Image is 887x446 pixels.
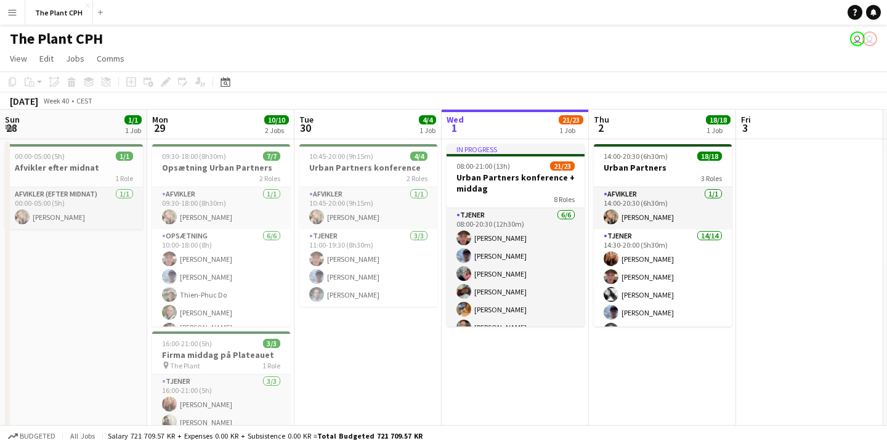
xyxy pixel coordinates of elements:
span: 21/23 [559,115,583,124]
span: Sun [5,114,20,125]
span: View [10,53,27,64]
a: Jobs [61,51,89,67]
span: 09:30-18:00 (8h30m) [162,152,226,161]
span: 3 [739,121,751,135]
span: 18/18 [706,115,731,124]
span: Jobs [66,53,84,64]
span: 4/4 [419,115,436,124]
app-card-role: Afvikler1/114:00-20:30 (6h30m)[PERSON_NAME] [594,187,732,229]
span: 10:45-20:00 (9h15m) [309,152,373,161]
span: Tue [299,114,314,125]
h3: Opsætning Urban Partners [152,162,290,173]
span: 3 Roles [701,174,722,183]
app-job-card: 00:00-05:00 (5h)1/1Afvikler efter midnat1 RoleAfvikler (efter midnat)1/100:00-05:00 (5h)[PERSON_N... [5,144,143,229]
span: 08:00-21:00 (13h) [456,161,510,171]
span: 1 Role [262,361,280,370]
button: The Plant CPH [25,1,93,25]
span: 1/1 [116,152,133,161]
div: 1 Job [125,126,141,135]
h3: Urban Partners konference + middag [447,172,585,194]
span: All jobs [68,431,97,440]
app-job-card: In progress08:00-21:00 (13h)21/23Urban Partners konference + middag8 RolesTjener6/608:00-20:30 (1... [447,144,585,326]
div: 1 Job [419,126,435,135]
span: 4/4 [410,152,427,161]
app-job-card: 09:30-18:00 (8h30m)7/7Opsætning Urban Partners2 RolesAfvikler1/109:30-18:00 (8h30m)[PERSON_NAME]O... [152,144,290,326]
span: The Plant [170,361,200,370]
span: Comms [97,53,124,64]
span: Budgeted [20,432,55,440]
span: 00:00-05:00 (5h) [15,152,65,161]
span: 21/23 [550,161,575,171]
h3: Urban Partners konference [299,162,437,173]
app-card-role: Afvikler (efter midnat)1/100:00-05:00 (5h)[PERSON_NAME] [5,187,143,229]
span: 1 Role [115,174,133,183]
a: Comms [92,51,129,67]
span: 2 Roles [259,174,280,183]
a: View [5,51,32,67]
div: CEST [76,96,92,105]
span: 7/7 [263,152,280,161]
app-card-role: Tjener3/311:00-19:30 (8h30m)[PERSON_NAME][PERSON_NAME][PERSON_NAME] [299,229,437,307]
span: 28 [3,121,20,135]
div: 1 Job [707,126,730,135]
span: 2 [592,121,609,135]
span: 29 [150,121,168,135]
span: 18/18 [697,152,722,161]
span: Week 40 [41,96,71,105]
div: In progress [447,144,585,154]
span: Thu [594,114,609,125]
app-card-role: Afvikler1/109:30-18:00 (8h30m)[PERSON_NAME] [152,187,290,229]
span: 16:00-21:00 (5h) [162,339,212,348]
div: Salary 721 709.57 KR + Expenses 0.00 KR + Subsistence 0.00 KR = [108,431,423,440]
app-user-avatar: Magnus Pedersen [862,31,877,46]
span: 8 Roles [554,195,575,204]
div: [DATE] [10,95,38,107]
app-card-role: Opsætning6/610:00-18:00 (8h)[PERSON_NAME][PERSON_NAME]Thien-Phuc Do[PERSON_NAME][PERSON_NAME] [PE... [152,229,290,364]
h3: Firma middag på Plateauet [152,349,290,360]
span: 10/10 [264,115,289,124]
a: Edit [34,51,59,67]
app-card-role: Afvikler1/110:45-20:00 (9h15m)[PERSON_NAME] [299,187,437,229]
h3: Afvikler efter midnat [5,162,143,173]
span: 14:00-20:30 (6h30m) [604,152,668,161]
app-card-role: Tjener6/608:00-20:30 (12h30m)[PERSON_NAME][PERSON_NAME][PERSON_NAME][PERSON_NAME][PERSON_NAME][PE... [447,208,585,339]
span: 30 [298,121,314,135]
span: 2 Roles [407,174,427,183]
app-job-card: 10:45-20:00 (9h15m)4/4Urban Partners konference2 RolesAfvikler1/110:45-20:00 (9h15m)[PERSON_NAME]... [299,144,437,307]
span: 1 [445,121,464,135]
h3: Urban Partners [594,162,732,173]
span: Wed [447,114,464,125]
button: Budgeted [6,429,57,443]
app-job-card: 14:00-20:30 (6h30m)18/18Urban Partners3 RolesAfvikler1/114:00-20:30 (6h30m)[PERSON_NAME]Tjener14/... [594,144,732,326]
span: 1/1 [124,115,142,124]
div: 1 Job [559,126,583,135]
div: 2 Jobs [265,126,288,135]
span: Edit [39,53,54,64]
span: Total Budgeted 721 709.57 KR [317,431,423,440]
span: 3/3 [263,339,280,348]
h1: The Plant CPH [10,30,103,48]
span: Fri [741,114,751,125]
app-user-avatar: Peter Poulsen [850,31,865,46]
span: Mon [152,114,168,125]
